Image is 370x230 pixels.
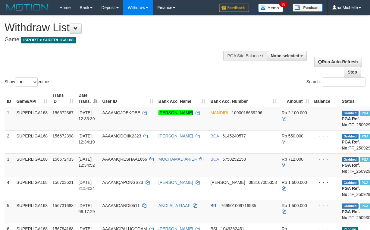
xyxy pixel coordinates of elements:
span: [DATE] 12:34:19 [78,134,95,144]
span: Rp 712.000 [282,157,303,162]
h1: Withdraw List [5,22,241,34]
b: PGA Ref. No: [342,186,360,197]
span: AAAAMQANDI0511 [102,203,140,208]
span: 33 [279,2,287,7]
input: Search: [323,77,365,87]
span: [DATE] 12:34:52 [78,157,95,168]
span: Grabbed [342,203,359,209]
span: Copy 6750252158 to clipboard [222,157,246,162]
select: Showentries [15,77,38,87]
div: - - - [314,133,337,139]
a: MOCHAMAD ARIEF [158,157,197,162]
label: Show entries [5,77,50,87]
span: 156672433 [52,157,74,162]
th: Game/API: activate to sort column ascending [14,90,50,107]
span: None selected [271,53,299,58]
td: 2 [5,130,14,153]
span: BCA [210,157,219,162]
span: AAAAMQAPONGS23 [102,180,143,185]
span: Grabbed [342,111,359,116]
div: - - - [314,203,337,209]
span: Grabbed [342,134,359,139]
label: Search: [306,77,365,87]
div: - - - [314,156,337,162]
td: 3 [5,153,14,177]
td: 4 [5,177,14,200]
span: BCA [210,134,219,138]
span: [DATE] 06:17:29 [78,203,95,214]
span: 156703621 [52,180,74,185]
span: AAAAMQDOIIK2323 [102,134,141,138]
td: SUPERLIGA168 [14,153,50,177]
th: User ID: activate to sort column ascending [100,90,156,107]
span: Rp 550.000 [282,134,303,138]
span: Grabbed [342,157,359,162]
th: Bank Acc. Name: activate to sort column ascending [156,90,208,107]
span: [DATE] 21:54:34 [78,180,95,191]
b: PGA Ref. No: [342,140,360,150]
span: Rp 1.600.000 [282,180,307,185]
th: Balance [312,90,340,107]
h4: Game: [5,37,241,43]
th: Amount: activate to sort column ascending [279,90,312,107]
td: SUPERLIGA168 [14,107,50,131]
th: Bank Acc. Number: activate to sort column ascending [208,90,279,107]
div: - - - [314,110,337,116]
span: 156672367 [52,110,74,115]
span: Copy 1090016639296 to clipboard [232,110,262,115]
a: [PERSON_NAME] [158,134,193,138]
th: Trans ID: activate to sort column ascending [50,90,76,107]
td: 1 [5,107,14,131]
span: Rp 2.100.000 [282,110,307,115]
td: 5 [5,200,14,223]
td: SUPERLIGA168 [14,200,50,223]
span: AAAAMQJOEKOBE [102,110,140,115]
b: PGA Ref. No: [342,163,360,174]
span: 156731688 [52,203,74,208]
img: MOTION_logo.png [5,3,50,12]
span: 156672398 [52,134,74,138]
a: Stop [344,67,361,77]
a: [PERSON_NAME] [158,110,193,115]
th: Date Trans.: activate to sort column descending [76,90,100,107]
th: ID [5,90,14,107]
span: Copy 083167005358 to clipboard [249,180,277,185]
img: panduan.png [293,4,323,12]
td: SUPERLIGA168 [14,177,50,200]
span: [DATE] 12:33:39 [78,110,95,121]
span: BRI [210,203,217,208]
span: AAAAMQRESHAAL666 [102,157,147,162]
div: - - - [314,179,337,185]
span: MANDIRI [210,110,228,115]
span: [PERSON_NAME] [210,180,245,185]
td: SUPERLIGA168 [14,130,50,153]
a: [PERSON_NAME] [158,180,193,185]
button: None selected [267,51,307,61]
div: PGA Site Balance / [223,51,267,61]
b: PGA Ref. No: [342,209,360,220]
span: ISPORT > SUPERLIGA168 [21,37,76,43]
span: Rp 1.500.000 [282,203,307,208]
span: Copy 769501009716535 to clipboard [221,203,256,208]
b: PGA Ref. No: [342,116,360,127]
span: Grabbed [342,180,359,185]
a: Run Auto-Refresh [314,57,362,67]
img: Button%20Memo.svg [258,4,284,12]
span: Copy 6145240577 to clipboard [222,134,246,138]
a: ANDI AL A RAAF [158,203,190,208]
img: Feedback.jpg [219,4,249,12]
